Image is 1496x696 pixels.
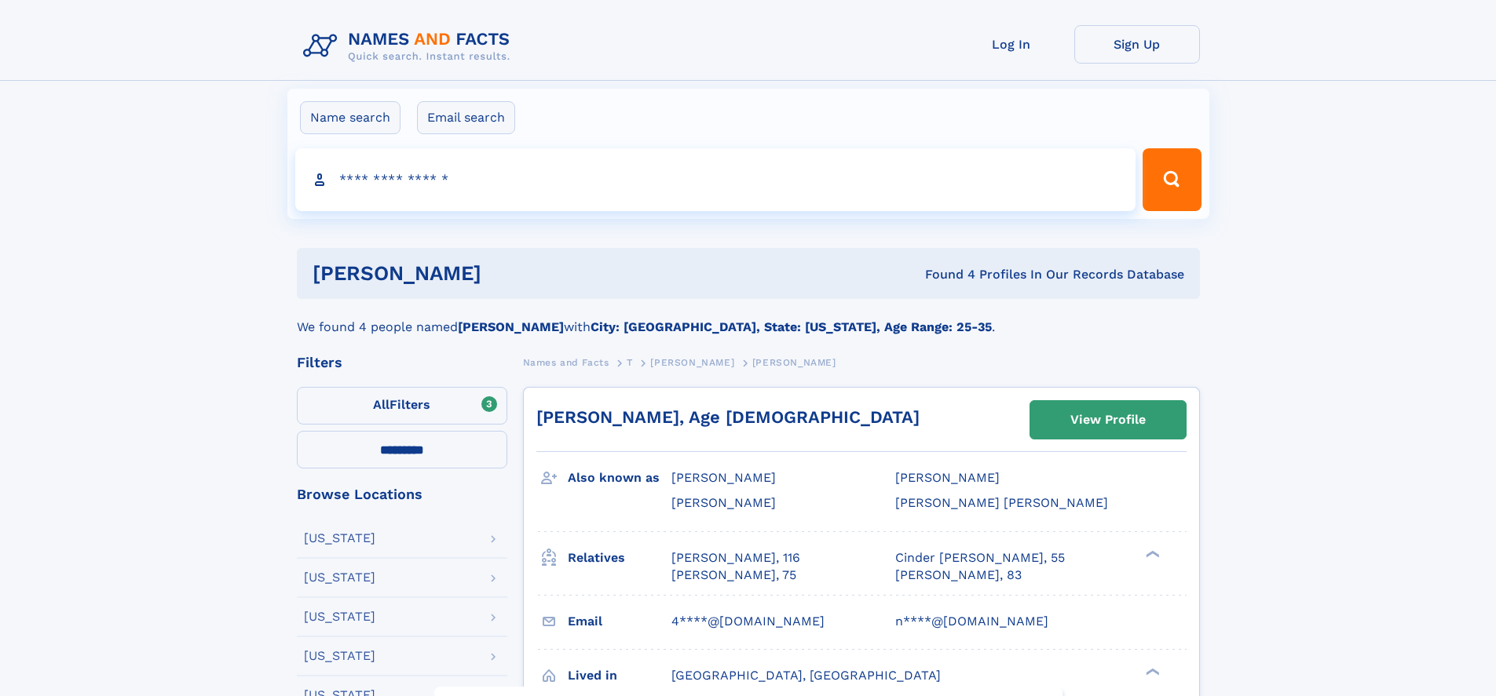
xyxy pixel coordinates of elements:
[568,608,671,635] h3: Email
[650,357,734,368] span: [PERSON_NAME]
[671,495,776,510] span: [PERSON_NAME]
[671,470,776,485] span: [PERSON_NAME]
[297,487,507,501] div: Browse Locations
[297,355,507,370] div: Filters
[523,352,609,372] a: Names and Facts
[297,387,507,425] label: Filters
[297,299,1200,337] div: We found 4 people named with .
[671,549,800,567] a: [PERSON_NAME], 116
[1143,148,1201,211] button: Search Button
[703,266,1184,283] div: Found 4 Profiles In Our Records Database
[671,668,941,683] span: [GEOGRAPHIC_DATA], [GEOGRAPHIC_DATA]
[1030,401,1186,439] a: View Profile
[313,264,704,283] h1: [PERSON_NAME]
[536,407,920,427] a: [PERSON_NAME], Age [DEMOGRAPHIC_DATA]
[458,319,564,334] b: [PERSON_NAME]
[304,532,375,545] div: [US_STATE]
[304,650,375,662] div: [US_STATE]
[650,352,734,372] a: [PERSON_NAME]
[752,357,836,368] span: [PERSON_NAME]
[300,101,401,134] label: Name search
[949,25,1074,64] a: Log In
[568,465,671,491] h3: Also known as
[895,549,1065,567] a: Cinder [PERSON_NAME], 55
[304,571,375,584] div: [US_STATE]
[591,319,992,334] b: City: [GEOGRAPHIC_DATA], State: [US_STATE], Age Range: 25-35
[373,397,390,412] span: All
[895,567,1022,584] a: [PERSON_NAME], 83
[895,495,1108,510] span: [PERSON_NAME] [PERSON_NAME]
[627,352,633,372] a: T
[295,148,1136,211] input: search input
[297,25,523,67] img: Logo Names and Facts
[1142,548,1161,559] div: ❯
[417,101,515,134] label: Email search
[671,567,796,584] a: [PERSON_NAME], 75
[1070,402,1146,438] div: View Profile
[568,662,671,689] h3: Lived in
[627,357,633,368] span: T
[304,610,375,623] div: [US_STATE]
[1074,25,1200,64] a: Sign Up
[1142,666,1161,676] div: ❯
[895,470,1000,485] span: [PERSON_NAME]
[568,545,671,571] h3: Relatives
